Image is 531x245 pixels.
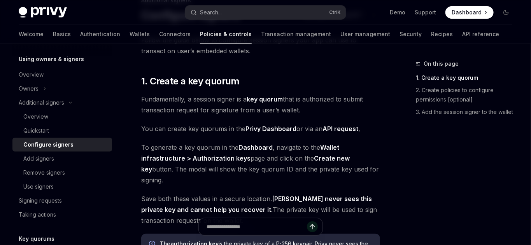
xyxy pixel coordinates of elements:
span: On this page [424,59,459,68]
span: You can create key quorums in the or via an , [141,123,380,134]
div: Signing requests [19,196,62,205]
a: Policies & controls [200,25,252,44]
div: Owners [19,84,39,93]
button: Send message [307,221,318,232]
a: 1. Create a key quorum [416,72,519,84]
a: Dashboard [445,6,494,19]
h5: Key quorums [19,234,54,243]
a: Quickstart [12,124,112,138]
span: Save both these values in a secure location. The private key will be used to sign transaction req... [141,193,380,226]
img: dark logo [19,7,67,18]
span: Ctrl K [329,9,341,16]
span: Dashboard [452,9,482,16]
button: Toggle dark mode [500,6,512,19]
a: Wallets [130,25,150,44]
div: Overview [23,112,48,121]
a: Demo [390,9,405,16]
input: Ask a question... [207,218,307,235]
a: Privy Dashboard [245,125,296,133]
a: Overview [12,110,112,124]
a: Signing requests [12,194,112,208]
a: Connectors [159,25,191,44]
div: Taking actions [19,210,56,219]
a: 2. Create policies to configure permissions [optional] [416,84,519,106]
a: key quorum [247,95,283,103]
a: Security [400,25,422,44]
span: Follow the guide below to configure session signers your app can use to transact on user’s embedd... [141,35,380,56]
a: Support [415,9,436,16]
a: Remove signers [12,166,112,180]
div: Configure signers [23,140,74,149]
span: To generate a key quorum in the , navigate to the page and click on the button. The modal will sh... [141,142,380,185]
span: Fundamentally, a session signer is a that is authorized to submit transaction request for signatu... [141,94,380,115]
a: Transaction management [261,25,331,44]
a: Basics [53,25,71,44]
button: Search...CtrlK [185,5,345,19]
div: Add signers [23,154,54,163]
a: User management [340,25,390,44]
a: Welcome [19,25,44,44]
div: Additional signers [19,98,64,107]
button: Additional signers [12,96,112,110]
a: Overview [12,68,112,82]
span: 1. Create a key quorum [141,75,240,87]
button: Owners [12,82,112,96]
a: Add signers [12,152,112,166]
div: Use signers [23,182,54,191]
h5: Using owners & signers [19,54,84,64]
a: API request [322,125,358,133]
a: Use signers [12,180,112,194]
a: Configure signers [12,138,112,152]
div: Search... [200,8,222,17]
a: Taking actions [12,208,112,222]
a: 3. Add the session signer to the wallet [416,106,519,118]
a: API reference [462,25,499,44]
a: Dashboard [238,143,273,152]
a: Authentication [80,25,120,44]
a: Recipes [431,25,453,44]
div: Overview [19,70,44,79]
div: Quickstart [23,126,49,135]
div: Remove signers [23,168,65,177]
